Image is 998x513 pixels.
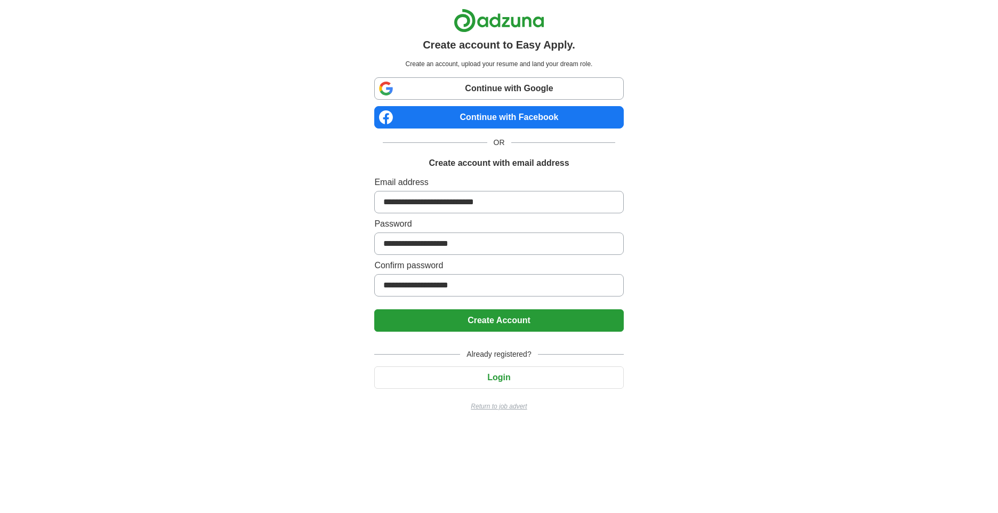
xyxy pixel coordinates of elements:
[374,218,623,230] label: Password
[374,176,623,189] label: Email address
[374,259,623,272] label: Confirm password
[429,157,569,170] h1: Create account with email address
[454,9,544,33] img: Adzuna logo
[374,77,623,100] a: Continue with Google
[374,309,623,332] button: Create Account
[460,349,537,360] span: Already registered?
[374,106,623,129] a: Continue with Facebook
[487,137,511,148] span: OR
[374,373,623,382] a: Login
[376,59,621,69] p: Create an account, upload your resume and land your dream role.
[374,402,623,411] a: Return to job advert
[374,366,623,389] button: Login
[423,37,575,53] h1: Create account to Easy Apply.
